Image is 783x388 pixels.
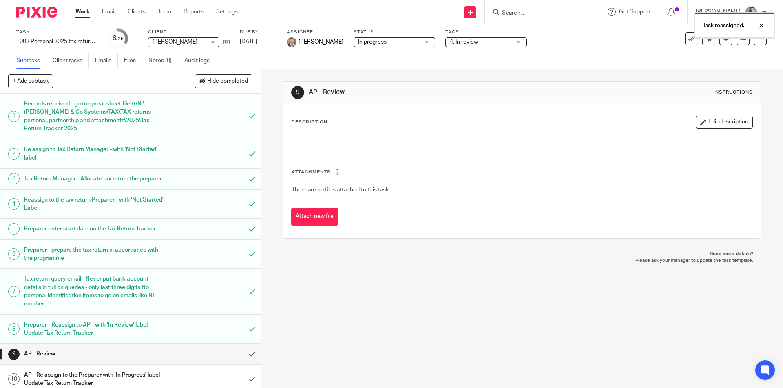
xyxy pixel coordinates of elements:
span: [DATE] [240,39,257,44]
span: 4. In review [450,39,478,45]
p: Task reassigned. [703,22,744,30]
h1: AP - Review [24,348,165,360]
h1: Tax return query email - Never put bank account details in full on queries - only last three digi... [24,273,165,310]
img: Pixie [16,7,57,18]
div: 2 [8,148,20,160]
div: 9 [291,86,304,99]
button: Edit description [696,116,753,129]
span: In progress [358,39,387,45]
label: Assignee [287,29,343,35]
h1: AP - Review [309,88,540,96]
h1: Tax Return Manager - Allocate tax return the preparer [24,173,165,185]
span: Attachments [292,170,331,174]
p: Description [291,119,327,125]
div: 4 [8,198,20,210]
div: 5 [8,223,20,235]
h1: Re assign to Tax Return Manager - with 'Not Started' label [24,143,165,164]
a: Audit logs [184,53,216,69]
a: Work [75,8,90,16]
a: Settings [216,8,238,16]
button: + Add subtask [8,74,53,88]
a: Notes (0) [148,53,178,69]
small: /25 [116,37,124,41]
div: T002 Personal 2025 tax return (non recurring) [16,37,98,46]
a: Reports [184,8,204,16]
a: Email [102,8,115,16]
div: 8 [8,323,20,335]
h1: Records received - go to spreadsheet file:///N:\[PERSON_NAME] & Co Systems\TAX\TAX returns person... [24,98,165,135]
h1: Preparer - Reassign to AP - with 'In Review' label - Update Tax Return Tracker [24,319,165,340]
div: 8 [113,34,124,43]
p: Please ask your manager to update the task template. [291,257,753,264]
span: Hide completed [207,78,248,85]
img: High%20Res%20Andrew%20Price%20Accountants_Poppy%20Jakes%20photography-1109.jpg [287,37,296,47]
label: Client [148,29,230,35]
a: Team [158,8,171,16]
img: High%20Res%20Andrew%20Price%20Accountants%20_Poppy%20Jakes%20Photography-3%20-%20Copy.jpg [745,6,758,19]
div: Instructions [714,89,753,96]
span: [PERSON_NAME] [153,39,197,45]
div: 7 [8,286,20,297]
h1: Preparer - prepare the tax return in accordance with the programme [24,244,165,265]
div: 6 [8,248,20,260]
a: Emails [95,53,118,69]
h1: Preparer enter start date on the Tax Return Tracker [24,223,165,235]
a: Clients [128,8,146,16]
span: [PERSON_NAME] [299,38,343,46]
div: 9 [8,349,20,360]
h1: Reassign to the tax return Preparer - with 'Not Started' Label [24,194,165,215]
label: Due by [240,29,276,35]
p: Need more details? [291,251,753,257]
div: 1 [8,111,20,122]
label: Status [354,29,435,35]
span: There are no files attached to this task. [292,187,390,193]
div: 10 [8,373,20,385]
button: Hide completed [195,74,252,88]
button: Attach new file [291,208,338,226]
label: Task [16,29,98,35]
div: 3 [8,173,20,184]
a: Files [124,53,142,69]
a: Subtasks [16,53,46,69]
a: Client tasks [53,53,89,69]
